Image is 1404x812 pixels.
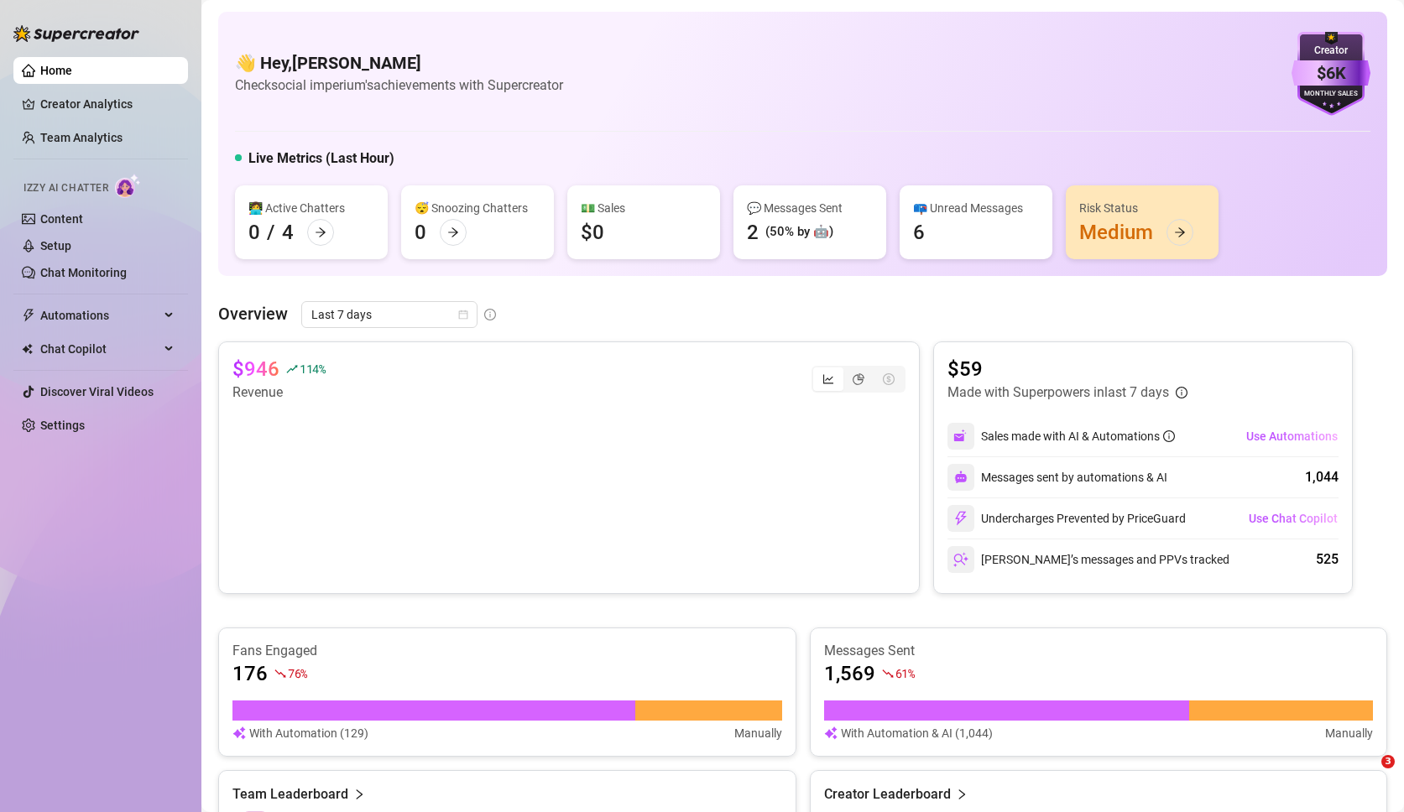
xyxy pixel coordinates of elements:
span: 61 % [895,665,915,681]
article: $59 [947,356,1187,383]
span: pie-chart [853,373,864,385]
span: rise [286,363,298,375]
div: 👩‍💻 Active Chatters [248,199,374,217]
div: Sales made with AI & Automations [981,427,1175,445]
article: Revenue [232,383,326,403]
article: With Automation (129) [249,724,368,742]
img: purple-badge-B9DA21FR.svg [1292,32,1370,116]
img: svg%3e [953,429,968,444]
span: info-circle [1163,430,1175,442]
span: arrow-right [447,226,459,238]
span: Last 7 days [311,302,467,327]
span: 3 [1381,755,1395,768]
span: fall [274,668,286,679]
button: Use Chat Copilot [1248,505,1339,532]
div: 6 [913,219,925,246]
article: Creator Leaderboard [824,784,951,804]
article: Messages Sent [824,642,1374,660]
span: Use Automations [1246,429,1338,443]
article: $946 [232,356,279,383]
span: arrow-right [1174,226,1186,238]
div: Risk Status [1079,199,1205,217]
div: 525 [1316,549,1339,570]
div: [PERSON_NAME]’s messages and PPVs tracked [947,546,1229,573]
img: svg%3e [953,552,968,567]
span: 76 % [288,665,307,681]
img: svg%3e [232,724,246,742]
div: $0 [581,219,604,246]
h5: Live Metrics (Last Hour) [248,148,394,169]
a: Chat Monitoring [40,266,127,279]
div: 💬 Messages Sent [747,199,873,217]
article: Manually [1325,724,1373,742]
a: Creator Analytics [40,91,175,117]
article: Manually [734,724,782,742]
a: Settings [40,419,85,432]
span: Automations [40,302,159,329]
article: Overview [218,301,288,326]
div: 0 [415,219,426,246]
div: Undercharges Prevented by PriceGuard [947,505,1186,532]
div: 💵 Sales [581,199,707,217]
iframe: Intercom live chat [1347,755,1387,795]
h4: 👋 Hey, [PERSON_NAME] [235,51,563,75]
div: 0 [248,219,260,246]
article: 176 [232,660,268,687]
img: Chat Copilot [22,343,33,355]
span: calendar [458,310,468,320]
span: Chat Copilot [40,336,159,362]
div: Messages sent by automations & AI [947,464,1167,491]
span: 114 % [300,361,326,377]
article: Made with Superpowers in last 7 days [947,383,1169,403]
span: Izzy AI Chatter [23,180,108,196]
div: (50% by 🤖) [765,222,833,242]
span: info-circle [1176,387,1187,398]
div: 2 [747,219,759,246]
span: right [956,784,968,804]
article: Check social imperium's achievements with Supercreator [235,75,563,96]
span: right [353,784,365,804]
article: Team Leaderboard [232,784,348,804]
div: Creator [1292,43,1370,59]
span: fall [882,668,894,679]
div: Monthly Sales [1292,89,1370,100]
img: AI Chatter [115,174,141,198]
button: Use Automations [1245,423,1339,450]
div: 1,044 [1305,467,1339,487]
img: svg%3e [824,724,838,742]
a: Home [40,64,72,77]
div: 4 [282,219,294,246]
article: With Automation & AI (1,044) [841,724,993,742]
div: segmented control [812,366,906,393]
img: logo-BBDzfeDw.svg [13,25,139,42]
img: svg%3e [953,511,968,526]
span: Use Chat Copilot [1249,512,1338,525]
span: dollar-circle [883,373,895,385]
a: Discover Viral Videos [40,385,154,398]
a: Setup [40,239,71,252]
div: $6K [1292,60,1370,86]
span: arrow-right [315,226,326,238]
span: info-circle [484,309,496,320]
a: Content [40,212,83,226]
span: thunderbolt [22,309,35,322]
div: 📪 Unread Messages [913,199,1039,217]
article: Fans Engaged [232,642,782,660]
a: Team Analytics [40,131,123,144]
img: svg%3e [954,471,968,484]
div: 😴 Snoozing Chatters [415,199,540,217]
span: line-chart [822,373,834,385]
article: 1,569 [824,660,875,687]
